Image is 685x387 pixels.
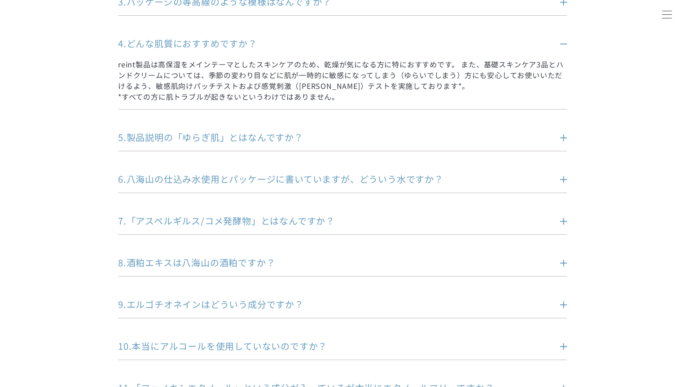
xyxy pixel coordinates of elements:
p: reint製品は高保湿をメインテーマとしたスキンケアのため、乾燥が気になる方に特におすすめです。 また、基礎スキンケア3品とハンドクリームについては、季節の変わり目などに肌が一時的に敏感になって... [118,59,567,102]
p: 8.酒粕エキスは八海山の酒粕ですか？ [118,256,540,269]
p: 6.八海山の仕込み水使用とパッケージに書いていますが、どういう水ですか？ [118,173,540,185]
p: 9.エルゴチオネインはどういう成分ですか？ [118,298,540,311]
p: 4.どんな肌質におすすめですか？ [118,37,540,50]
p: 10.本当にアルコールを使用していないのですか？ [118,340,540,352]
p: 5.製品説明の「ゆらぎ肌」とはなんですか？ [118,131,540,144]
p: 7.「アスペルギルス/コメ発酵物」とはなんですか？ [118,215,540,227]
